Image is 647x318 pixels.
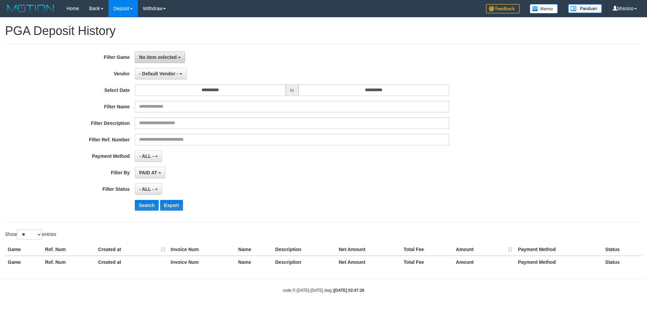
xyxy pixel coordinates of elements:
[135,183,162,195] button: - ALL -
[236,256,273,268] th: Name
[42,243,95,256] th: Ref. Num
[515,256,603,268] th: Payment Method
[139,55,177,60] span: No item selected
[139,153,154,159] span: - ALL -
[334,288,364,293] strong: [DATE] 03:47:29
[453,243,515,256] th: Amount
[453,256,515,268] th: Amount
[236,243,273,256] th: Name
[5,24,642,38] h1: PGA Deposit History
[135,200,159,211] button: Search
[168,243,236,256] th: Invoice Num
[139,170,157,175] span: PAID AT
[17,229,42,240] select: Showentries
[273,243,336,256] th: Description
[336,243,401,256] th: Net Amount
[5,256,42,268] th: Game
[168,256,236,268] th: Invoice Num
[139,186,154,192] span: - ALL -
[515,243,603,256] th: Payment Method
[603,256,642,268] th: Status
[603,243,642,256] th: Status
[5,243,42,256] th: Game
[568,4,602,13] img: panduan.png
[286,84,299,96] span: to
[135,68,187,79] button: - Default Vendor -
[135,51,185,63] button: No item selected
[95,243,168,256] th: Created at
[401,256,453,268] th: Total Fee
[283,288,364,293] small: code © [DATE]-[DATE] dwg |
[486,4,520,13] img: Feedback.jpg
[401,243,453,256] th: Total Fee
[139,71,178,76] span: - Default Vendor -
[95,256,168,268] th: Created at
[5,3,56,13] img: MOTION_logo.png
[160,200,183,211] button: Export
[5,229,56,240] label: Show entries
[42,256,95,268] th: Ref. Num
[135,150,162,162] button: - ALL -
[135,167,165,178] button: PAID AT
[273,256,336,268] th: Description
[530,4,558,13] img: Button%20Memo.svg
[336,256,401,268] th: Net Amount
